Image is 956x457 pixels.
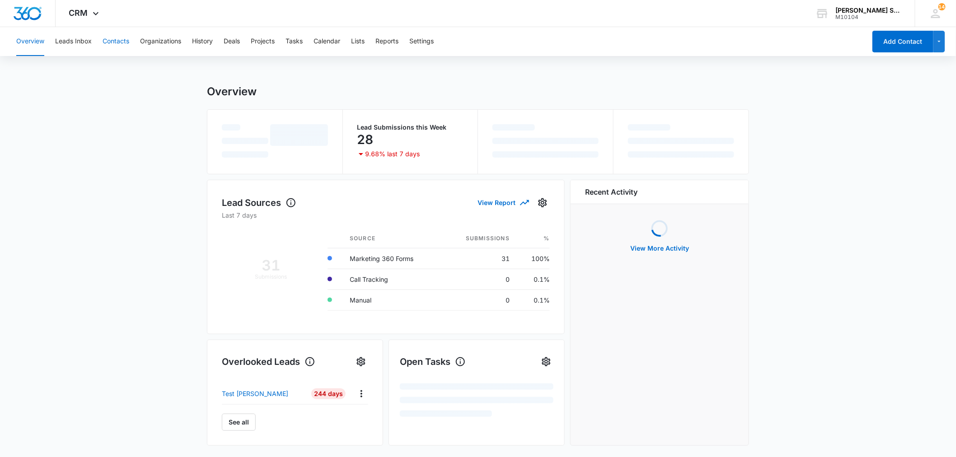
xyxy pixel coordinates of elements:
td: 100% [517,248,550,269]
button: Settings [354,354,368,369]
p: Lead Submissions this Week [357,124,464,131]
button: Projects [251,27,275,56]
td: Manual [342,289,442,310]
button: View More Activity [621,238,698,259]
h6: Recent Activity [585,187,637,197]
p: Last 7 days [222,210,550,220]
td: 0 [442,269,517,289]
button: View Report [478,195,528,210]
span: CRM [69,8,88,18]
td: 0 [442,289,517,310]
td: Call Tracking [342,269,442,289]
p: Test [PERSON_NAME] [222,389,288,398]
button: Tasks [286,27,303,56]
button: Settings [535,196,550,210]
button: Lists [351,27,365,56]
th: % [517,229,550,248]
button: Deals [224,27,240,56]
td: 31 [442,248,517,269]
button: See all [222,414,256,431]
p: 28 [357,132,374,147]
div: 244 Days [311,388,346,399]
button: Reports [375,27,398,56]
button: Calendar [314,27,340,56]
div: notifications count [938,3,946,10]
button: Contacts [103,27,129,56]
h1: Overview [207,85,257,98]
button: Organizations [140,27,181,56]
button: History [192,27,213,56]
button: Overview [16,27,44,56]
th: Source [342,229,442,248]
button: Actions [354,387,368,401]
a: Test [PERSON_NAME] [222,389,307,398]
td: 0.1% [517,269,550,289]
h1: Overlooked Leads [222,355,315,368]
button: Add Contact [872,31,933,52]
div: account id [836,14,902,20]
h1: Open Tasks [400,355,466,368]
div: account name [836,7,902,14]
th: Submissions [442,229,517,248]
h1: Lead Sources [222,196,296,210]
td: 0.1% [517,289,550,310]
td: Marketing 360 Forms [342,248,442,269]
button: Settings [539,354,553,369]
span: 141 [938,3,946,10]
button: Settings [409,27,434,56]
button: Leads Inbox [55,27,92,56]
p: 9.68% last 7 days [366,151,420,157]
